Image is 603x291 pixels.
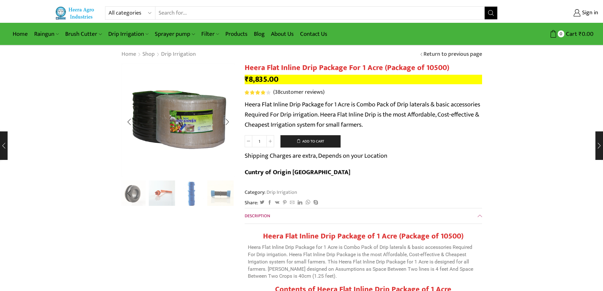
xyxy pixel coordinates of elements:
p: Shipping Charges are extra, Depends on your Location [245,151,387,161]
a: Drip Irrigation [105,27,152,41]
span: Rated out of 5 based on customer ratings [245,90,266,95]
input: Search for... [155,7,485,19]
li: 9 / 10 [178,180,204,206]
div: Next slide [219,114,235,130]
a: Blog [251,27,268,41]
a: Drip Irrigation [266,188,297,196]
a: Return to previous page [424,50,482,59]
img: Heera Take Off [178,180,204,207]
bdi: 8,835.00 [245,73,279,86]
span: 0 [558,30,564,37]
a: Description [245,208,482,224]
div: 1 / 10 [121,63,235,177]
a: Sign in [507,7,598,19]
a: Sprayer pump [152,27,198,41]
bdi: 0.00 [579,29,594,39]
div: Previous slide [121,114,137,130]
div: Previous slide [121,186,137,201]
span: Category: [245,189,297,196]
a: Drip Irrigation [161,50,196,59]
a: Brush Cutter [62,27,105,41]
p: Heera Flat Inline Drip Package for 1 Acre is Combo Pack of Drip laterals & basic accessories Requ... [248,244,479,280]
span: ₹ [245,73,249,86]
li: 8 / 10 [149,180,175,206]
a: Products [222,27,251,41]
span: Share: [245,199,258,206]
a: 0 Cart ₹0.00 [504,28,594,40]
li: 10 / 10 [207,180,234,206]
button: Add to cart [280,135,341,148]
a: (38customer reviews) [273,88,324,97]
a: Home [9,27,31,41]
span: Description [245,212,270,219]
a: About Us [268,27,297,41]
a: Filter [198,27,222,41]
b: Cuntry of Origin [GEOGRAPHIC_DATA] [245,167,350,178]
input: Product quantity [252,135,267,147]
img: Flat Inline Joiner [207,180,234,207]
div: Rated 4.21 out of 5 [245,90,270,95]
a: Home [121,50,136,59]
strong: Heera Flat Inline Drip Package of 1 Acre (Package of 10500) [263,230,463,243]
img: Heera Grommet [120,180,146,207]
span: Sign in [581,9,598,17]
span: Cart [564,30,577,38]
span: ₹ [579,29,582,39]
span: 38 [275,87,280,97]
a: Drill [149,180,175,207]
button: Search button [485,7,497,19]
h1: Heera Flat Inline Drip Package For 1 Acre (Package of 10500) [245,63,482,73]
a: Shop [142,50,155,59]
li: 7 / 10 [120,180,146,206]
p: Heera Flat Inline Drip Package for 1 Acre is Combo Pack of Drip laterals & basic accessories Requ... [245,99,482,130]
a: Contact Us [297,27,330,41]
a: Raingun [31,27,62,41]
nav: Breadcrumb [121,50,196,59]
span: 38 [245,90,272,95]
